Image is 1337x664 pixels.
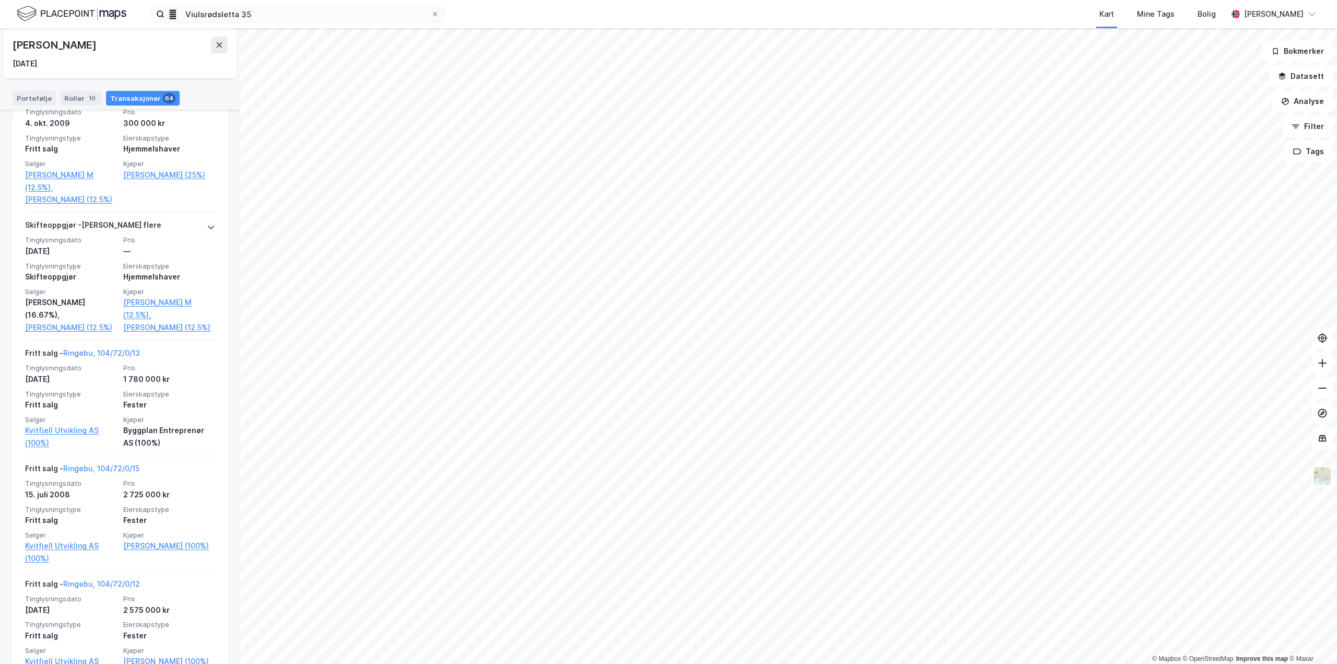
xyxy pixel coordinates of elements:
[123,364,215,372] span: Pris
[1272,91,1333,112] button: Analyse
[123,540,215,552] a: [PERSON_NAME] (100%)
[25,296,117,321] div: [PERSON_NAME] (16.67%),
[25,578,140,595] div: Fritt salg -
[1284,141,1333,162] button: Tags
[25,646,117,655] span: Selger
[87,93,98,103] div: 10
[25,193,117,206] a: [PERSON_NAME] (12.5%)
[123,262,215,271] span: Eierskapstype
[25,219,161,236] div: Skifteoppgjør - [PERSON_NAME] flere
[123,630,215,642] div: Fester
[25,143,117,155] div: Fritt salg
[123,108,215,117] span: Pris
[25,108,117,117] span: Tinglysningsdato
[123,296,215,321] a: [PERSON_NAME] M (12.5%),
[1198,8,1216,20] div: Bolig
[123,236,215,244] span: Pris
[123,321,215,334] a: [PERSON_NAME] (12.5%)
[25,373,117,386] div: [DATE]
[123,479,215,488] span: Pris
[25,462,139,479] div: Fritt salg -
[1244,8,1304,20] div: [PERSON_NAME]
[25,424,117,449] a: Kvitfjell Utvikling AS (100%)
[123,531,215,540] span: Kjøper
[25,505,117,514] span: Tinglysningstype
[123,620,215,629] span: Eierskapstype
[123,169,215,181] a: [PERSON_NAME] (25%)
[1283,116,1333,137] button: Filter
[63,348,140,357] a: Ringebu, 104/72/0/13
[123,373,215,386] div: 1 780 000 kr
[25,630,117,642] div: Fritt salg
[63,464,139,473] a: Ringebu, 104/72/0/15
[25,415,117,424] span: Selger
[123,424,215,449] div: Byggplan Entreprenør AS (100%)
[123,604,215,616] div: 2 575 000 kr
[25,595,117,603] span: Tinglysningsdato
[63,579,140,588] a: Ringebu, 104/72/0/12
[25,399,117,411] div: Fritt salg
[1269,66,1333,87] button: Datasett
[1099,8,1114,20] div: Kart
[13,91,56,106] div: Portefølje
[25,364,117,372] span: Tinglysningsdato
[1285,614,1337,664] iframe: Chat Widget
[123,595,215,603] span: Pris
[163,93,175,103] div: 64
[1312,466,1332,486] img: Z
[25,390,117,399] span: Tinglysningstype
[1137,8,1175,20] div: Mine Tags
[123,505,215,514] span: Eierskapstype
[25,347,140,364] div: Fritt salg -
[25,620,117,629] span: Tinglysningstype
[123,287,215,296] span: Kjøper
[25,245,117,258] div: [DATE]
[1262,41,1333,62] button: Bokmerker
[165,6,431,22] input: Søk på adresse, matrikkel, gårdeiere, leietakere eller personer
[123,488,215,501] div: 2 725 000 kr
[123,399,215,411] div: Fester
[25,540,117,565] a: Kvitfjell Utvikling AS (100%)
[17,5,126,23] img: logo.f888ab2527a4732fd821a326f86c7f29.svg
[123,159,215,168] span: Kjøper
[13,57,37,70] div: [DATE]
[123,245,215,258] div: —
[25,169,117,194] a: [PERSON_NAME] M (12.5%),
[123,646,215,655] span: Kjøper
[25,531,117,540] span: Selger
[106,91,180,106] div: Transaksjoner
[25,321,117,334] a: [PERSON_NAME] (12.5%)
[25,488,117,501] div: 15. juli 2008
[1152,655,1181,662] a: Mapbox
[25,134,117,143] span: Tinglysningstype
[1236,655,1288,662] a: Improve this map
[123,117,215,130] div: 300 000 kr
[123,390,215,399] span: Eierskapstype
[25,479,117,488] span: Tinglysningsdato
[25,604,117,616] div: [DATE]
[25,262,117,271] span: Tinglysningstype
[25,287,117,296] span: Selger
[25,236,117,244] span: Tinglysningsdato
[13,37,98,53] div: [PERSON_NAME]
[123,143,215,155] div: Hjemmelshaver
[123,415,215,424] span: Kjøper
[25,271,117,283] div: Skifteoppgjør
[25,159,117,168] span: Selger
[123,134,215,143] span: Eierskapstype
[25,117,117,130] div: 4. okt. 2009
[25,514,117,527] div: Fritt salg
[60,91,102,106] div: Roller
[123,271,215,283] div: Hjemmelshaver
[123,514,215,527] div: Fester
[1183,655,1234,662] a: OpenStreetMap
